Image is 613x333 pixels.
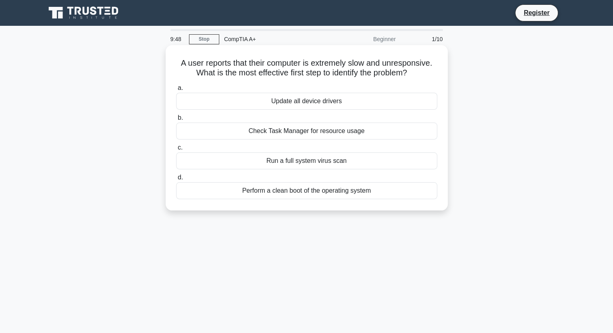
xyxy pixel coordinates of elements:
div: Update all device drivers [176,93,437,110]
h5: A user reports that their computer is extremely slow and unresponsive. What is the most effective... [175,58,438,78]
span: b. [178,114,183,121]
div: 9:48 [166,31,189,47]
span: c. [178,144,183,151]
div: CompTIA A+ [219,31,330,47]
a: Stop [189,34,219,44]
div: Perform a clean boot of the operating system [176,182,437,199]
div: Beginner [330,31,401,47]
span: a. [178,84,183,91]
div: 1/10 [401,31,448,47]
span: d. [178,174,183,181]
div: Check Task Manager for resource usage [176,123,437,139]
div: Run a full system virus scan [176,152,437,169]
a: Register [519,8,554,18]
